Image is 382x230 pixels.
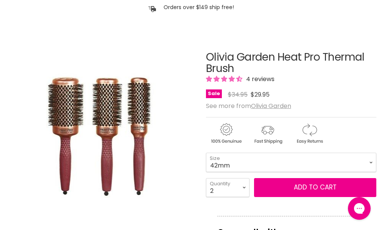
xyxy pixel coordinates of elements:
[289,122,329,145] img: returns.gif
[254,178,376,197] button: Add to cart
[344,194,374,222] iframe: Gorgias live chat messenger
[206,102,291,110] span: See more from
[206,75,244,83] span: 4.25 stars
[164,4,234,11] p: Orders over $149 ship free!
[251,102,291,110] a: Olivia Garden
[228,90,248,99] span: $34.95
[248,122,288,145] img: shipping.gif
[206,52,376,75] h1: Olivia Garden Heat Pro Thermal Brush
[41,52,162,204] img: Olivia Garden Heat Pro Thermal Brush
[206,178,249,197] select: Quantity
[6,33,196,224] div: Olivia Garden Heat Pro Thermal Brush image. Click or Scroll to Zoom.
[244,75,274,83] span: 4 reviews
[206,122,246,145] img: genuine.gif
[251,90,270,99] span: $29.95
[206,89,222,98] span: Sale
